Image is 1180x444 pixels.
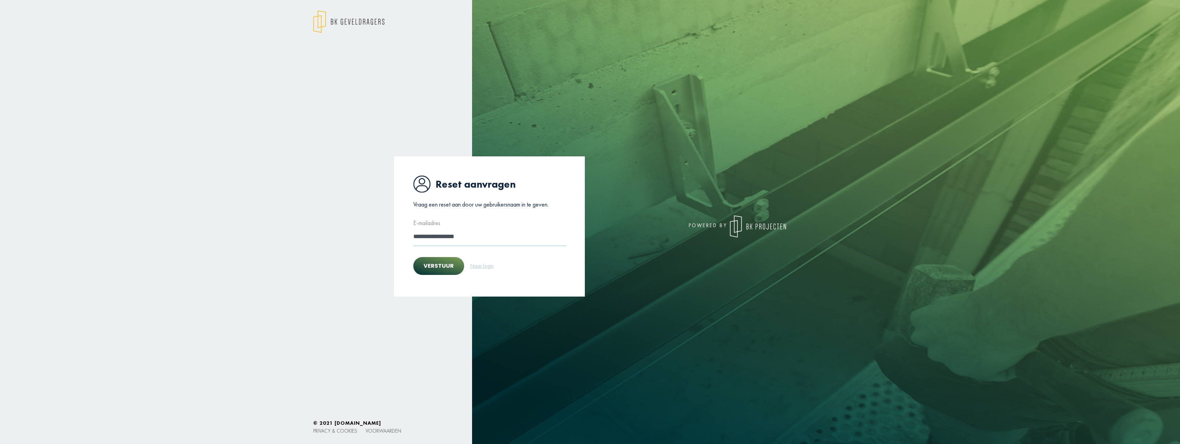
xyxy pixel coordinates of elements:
[413,257,464,275] button: Verstuur
[365,428,401,434] a: Voorwaarden
[470,262,494,270] a: Naar login
[413,199,566,210] p: Vraag een reset aan door uw gebruikersnaam in te geven.
[413,218,440,229] label: E-mailadres
[730,215,786,237] img: logo
[313,10,384,33] img: logo
[595,215,786,237] div: powered by
[413,175,430,193] img: icon
[313,420,867,426] h6: © 2021 [DOMAIN_NAME]
[313,428,357,434] a: Privacy & cookies
[413,175,566,193] h1: Reset aanvragen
